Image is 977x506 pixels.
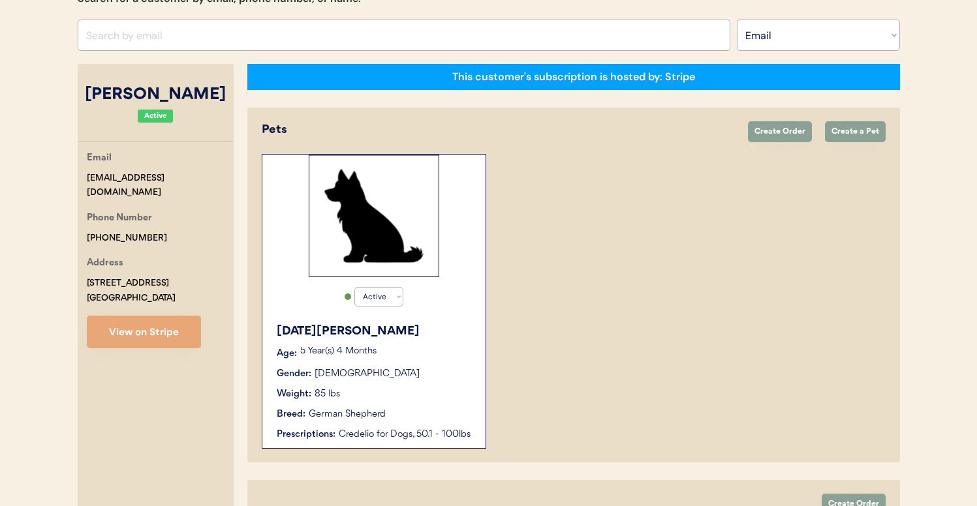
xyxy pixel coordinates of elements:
[277,347,297,361] div: Age:
[87,276,176,306] div: [STREET_ADDRESS] [GEOGRAPHIC_DATA]
[339,428,473,441] div: Credelio for Dogs, 50.1 - 100lbs
[748,121,812,142] button: Create Order
[300,347,473,356] p: 5 Year(s) 4 Months
[87,231,167,246] div: [PHONE_NUMBER]
[277,408,305,421] div: Breed:
[825,121,886,142] button: Create a Pet
[87,171,234,201] div: [EMAIL_ADDRESS][DOMAIN_NAME]
[452,70,695,84] div: This customer's subscription is hosted by: Stripe
[262,121,735,139] div: Pets
[309,155,439,277] img: Rectangle%2029.svg
[277,387,311,401] div: Weight:
[315,367,420,381] div: [DEMOGRAPHIC_DATA]
[277,323,473,340] div: [DATE][PERSON_NAME]
[87,211,152,227] div: Phone Number
[78,83,234,108] div: [PERSON_NAME]
[78,20,730,51] input: Search by email
[277,367,311,381] div: Gender:
[87,316,201,348] button: View on Stripe
[315,387,340,401] div: 85 lbs
[87,151,112,167] div: Email
[277,428,335,441] div: Prescriptions:
[309,408,386,421] div: German Shepherd
[87,256,123,272] div: Address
